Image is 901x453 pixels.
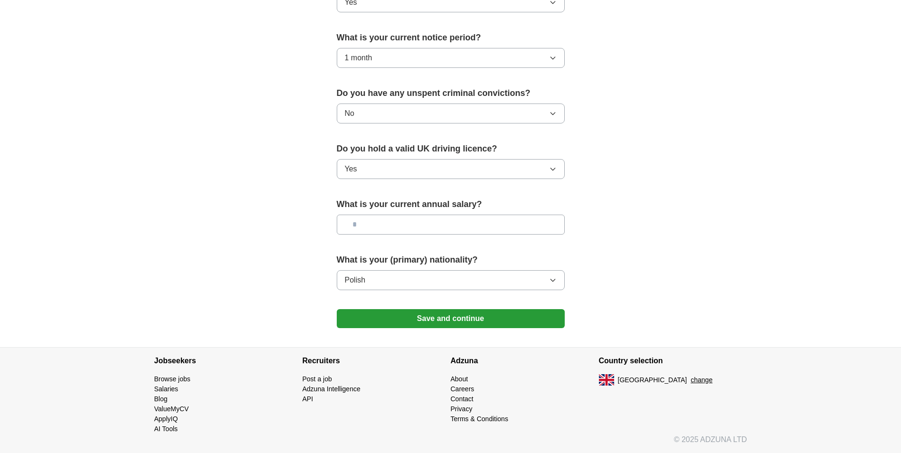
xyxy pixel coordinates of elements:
[337,270,565,290] button: Polish
[451,415,508,423] a: Terms & Conditions
[599,374,614,386] img: UK flag
[303,395,313,403] a: API
[154,415,178,423] a: ApplyIQ
[337,254,565,266] label: What is your (primary) nationality?
[337,198,565,211] label: What is your current annual salary?
[303,385,360,393] a: Adzuna Intelligence
[337,48,565,68] button: 1 month
[345,274,366,286] span: Polish
[154,395,168,403] a: Blog
[154,385,179,393] a: Salaries
[451,375,468,383] a: About
[337,309,565,328] button: Save and continue
[337,87,565,100] label: Do you have any unspent criminal convictions?
[337,104,565,123] button: No
[337,142,565,155] label: Do you hold a valid UK driving licence?
[345,108,354,119] span: No
[337,159,565,179] button: Yes
[451,405,473,413] a: Privacy
[154,405,189,413] a: ValueMyCV
[154,425,178,433] a: AI Tools
[303,375,332,383] a: Post a job
[337,31,565,44] label: What is your current notice period?
[147,434,755,453] div: © 2025 ADZUNA LTD
[345,163,357,175] span: Yes
[599,348,747,374] h4: Country selection
[618,375,687,385] span: [GEOGRAPHIC_DATA]
[345,52,372,64] span: 1 month
[451,385,474,393] a: Careers
[154,375,190,383] a: Browse jobs
[691,375,712,385] button: change
[451,395,474,403] a: Contact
